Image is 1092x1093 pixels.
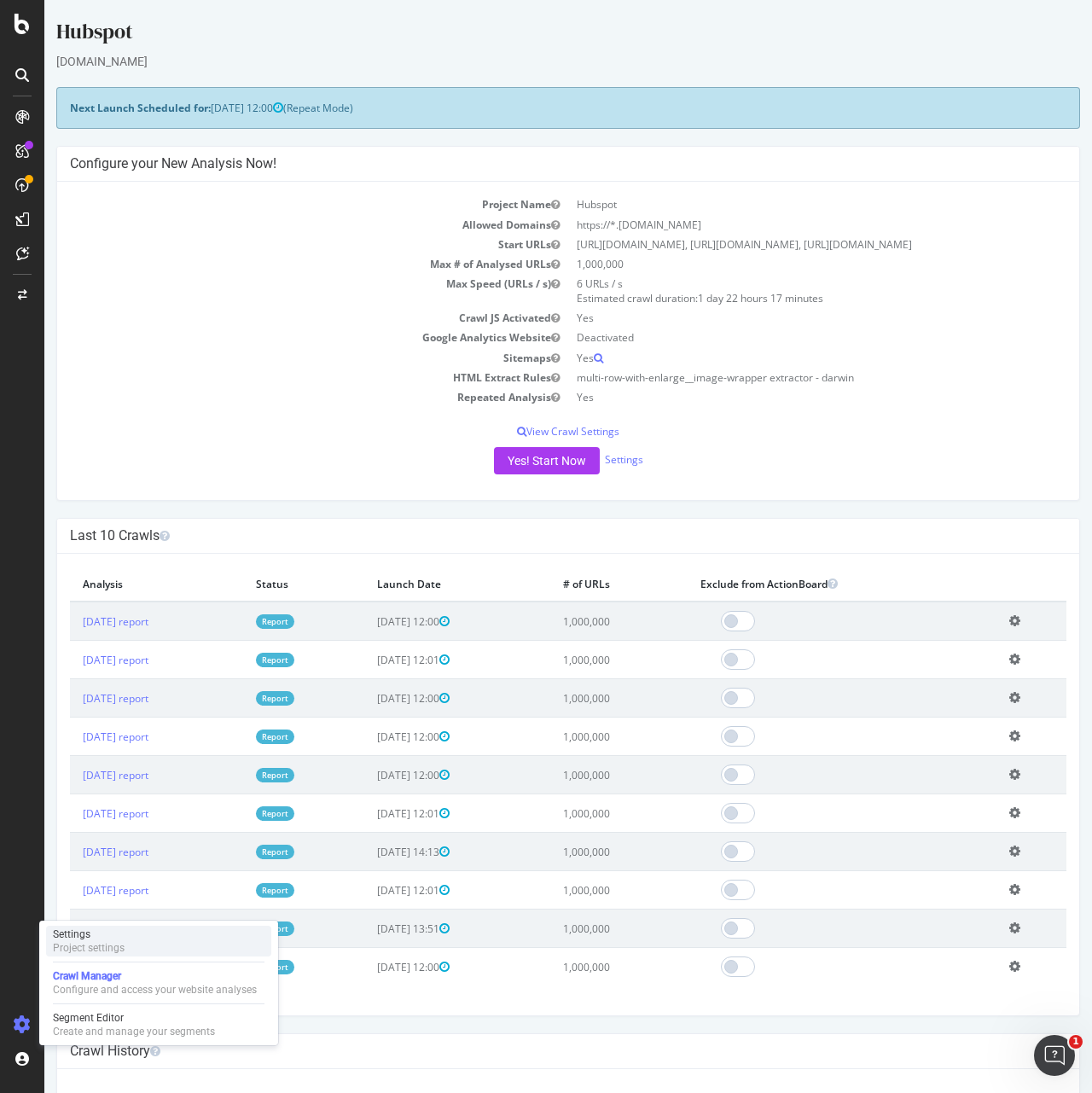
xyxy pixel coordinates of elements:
span: [DATE] 12:01 [333,653,405,667]
span: 1 [1069,1035,1083,1049]
td: https://*.[DOMAIN_NAME] [524,215,1022,235]
span: [DATE] 12:00 [333,768,405,782]
td: 1,000,000 [506,602,643,641]
div: (Repeat Mode) [12,87,1036,129]
h4: Configure your New Analysis Now! [26,155,1022,172]
td: Max Speed (URLs / s) [26,274,524,308]
a: Report [212,883,250,898]
a: [DATE] report [38,806,104,821]
th: Status [199,567,320,602]
div: Project settings [53,941,125,955]
span: [DATE] 12:00 [333,960,405,974]
td: 1,000,000 [524,254,1022,274]
a: [DATE] report [38,845,104,859]
div: [DOMAIN_NAME] [12,53,1036,70]
a: Settings [561,452,599,467]
iframe: Intercom live chat [1034,1035,1075,1076]
td: 1,000,000 [506,871,643,910]
div: Create and manage your segments [53,1025,215,1038]
a: Report [212,960,250,974]
a: [DATE] report [38,883,104,898]
th: Exclude from ActionBoard [643,567,952,602]
a: [DATE] report [38,691,104,706]
a: Report [212,845,250,859]
td: Google Analytics Website [26,328,524,347]
p: View Crawl Settings [26,424,1022,439]
span: [DATE] 12:00 [166,101,239,115]
a: Crawl ManagerConfigure and access your website analyses [46,968,271,998]
td: Start URLs [26,235,524,254]
td: Sitemaps [26,348,524,368]
td: 1,000,000 [506,641,643,679]
td: Deactivated [524,328,1022,347]
a: [DATE] report [38,614,104,629]
span: [DATE] 12:01 [333,806,405,821]
a: Report [212,691,250,706]
td: 1,000,000 [506,718,643,756]
th: # of URLs [506,567,643,602]
a: [DATE] report [38,921,104,936]
a: Segment EditorCreate and manage your segments [46,1009,271,1040]
a: [DATE] report [38,730,104,744]
th: Analysis [26,567,199,602]
a: Report [212,614,250,629]
td: Max # of Analysed URLs [26,254,524,274]
td: Yes [524,348,1022,368]
td: 1,000,000 [506,833,643,871]
a: Report [212,768,250,782]
a: Report [212,653,250,667]
td: multi-row-with-enlarge__image-wrapper extractor - darwin [524,368,1022,387]
a: Report [212,730,250,744]
td: Project Name [26,195,524,214]
a: Report [212,921,250,936]
button: Yes! Start Now [450,447,555,474]
td: Hubspot [524,195,1022,214]
span: [DATE] 12:00 [333,691,405,706]
td: 1,000,000 [506,948,643,986]
td: Yes [524,308,1022,328]
th: Launch Date [320,567,506,602]
td: 1,000,000 [506,756,643,794]
td: Allowed Domains [26,215,524,235]
a: SettingsProject settings [46,926,271,956]
a: [DATE] report [38,653,104,667]
div: Segment Editor [53,1011,215,1025]
span: [DATE] 12:01 [333,883,405,898]
td: Repeated Analysis [26,387,524,407]
td: 1,000,000 [506,910,643,948]
a: Report [212,806,250,821]
span: [DATE] 12:00 [333,614,405,629]
h4: Last 10 Crawls [26,527,1022,544]
div: Configure and access your website analyses [53,983,257,997]
span: [DATE] 13:51 [333,921,405,936]
td: 1,000,000 [506,679,643,718]
h4: Crawl History [26,1043,1022,1060]
a: [DATE] report [38,768,104,782]
span: [DATE] 14:13 [333,845,405,859]
td: 1,000,000 [506,794,643,833]
span: 1 day 22 hours 17 minutes [653,291,779,305]
div: Settings [53,927,125,941]
td: Yes [524,387,1022,407]
td: Crawl JS Activated [26,308,524,328]
td: [URL][DOMAIN_NAME], [URL][DOMAIN_NAME], [URL][DOMAIN_NAME] [524,235,1022,254]
span: [DATE] 12:00 [333,730,405,744]
strong: Next Launch Scheduled for: [26,101,166,115]
td: HTML Extract Rules [26,368,524,387]
a: [DATE] report [38,960,104,974]
td: 6 URLs / s Estimated crawl duration: [524,274,1022,308]
div: Hubspot [12,17,1036,53]
div: Crawl Manager [53,969,257,983]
